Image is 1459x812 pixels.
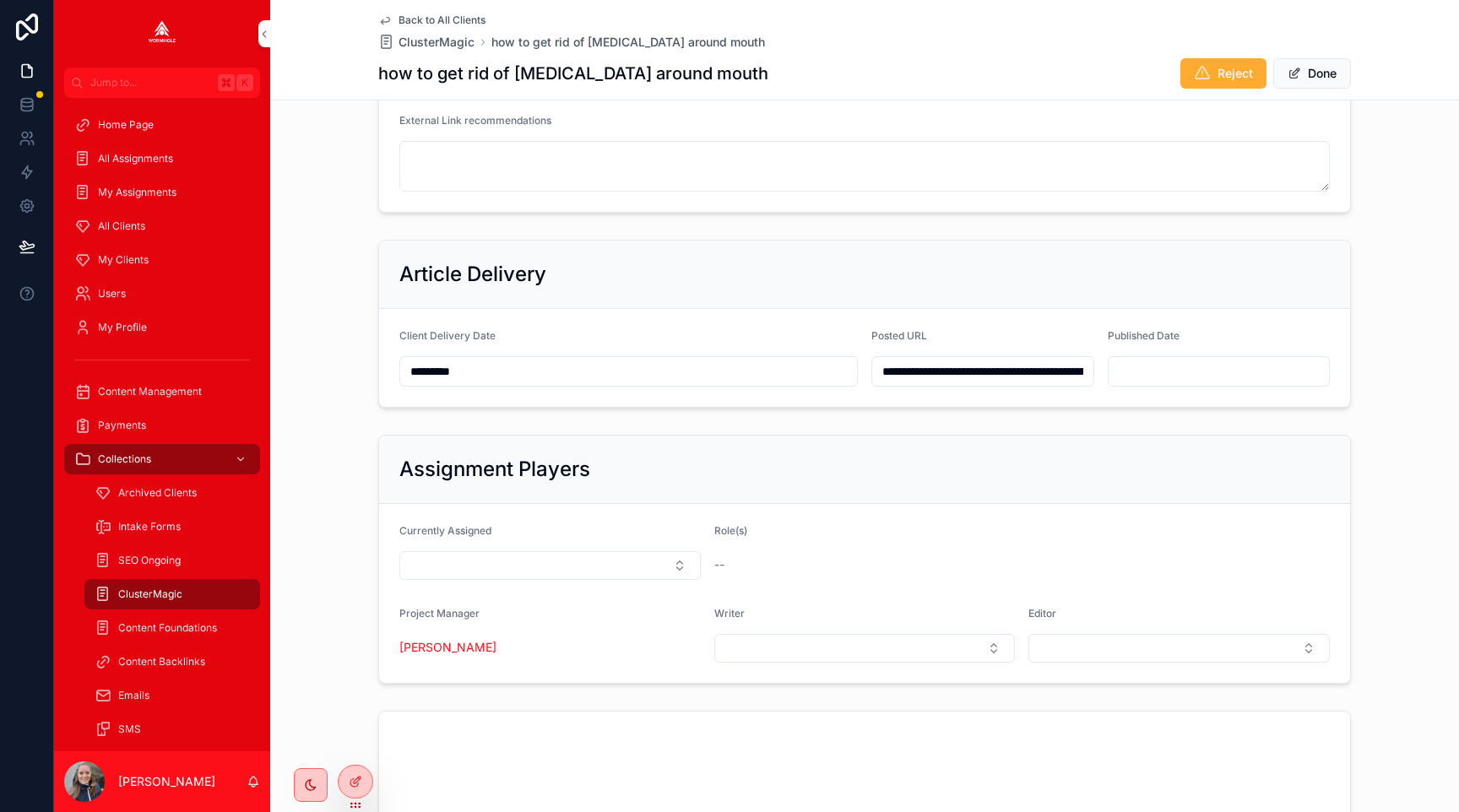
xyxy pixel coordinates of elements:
[399,34,475,51] span: ClusterMagic
[90,76,211,89] span: Jump to...
[118,486,197,500] span: Archived Clients
[118,587,182,601] span: ClusterMagic
[1218,65,1253,82] span: Reject
[118,520,181,533] span: Intake Forms
[64,444,260,474] a: Collections
[64,211,260,241] a: All Clients
[399,329,496,342] span: Client Delivery Date
[64,410,260,441] a: Payments
[399,551,701,580] button: Select Button
[238,76,252,89] span: K
[98,118,154,132] span: Home Page
[1273,58,1351,89] button: Done
[1028,634,1330,663] button: Select Button
[64,312,260,343] a: My Profile
[98,186,176,199] span: My Assignments
[84,613,260,643] a: Content Foundations
[378,34,475,51] a: ClusterMagic
[118,655,205,669] span: Content Backlinks
[64,376,260,407] a: Content Management
[84,478,260,508] a: Archived Clients
[84,579,260,609] a: ClusterMagic
[714,524,747,537] span: Role(s)
[118,773,215,790] p: [PERSON_NAME]
[1180,58,1266,89] button: Reject
[399,524,491,537] span: Currently Assigned
[378,14,485,27] a: Back to All Clients
[98,287,126,300] span: Users
[98,253,149,267] span: My Clients
[1108,329,1180,342] span: Published Date
[378,62,768,85] h1: how to get rid of [MEDICAL_DATA] around mouth
[1028,607,1056,620] span: Editor
[98,219,145,233] span: All Clients
[149,20,176,47] img: App logo
[98,321,147,334] span: My Profile
[118,689,149,702] span: Emails
[118,723,141,736] span: SMS
[714,607,745,620] span: Writer
[98,419,146,432] span: Payments
[84,680,260,711] a: Emails
[399,114,551,127] span: External Link recommendations
[399,261,546,288] h2: Article Delivery
[399,639,496,656] a: [PERSON_NAME]
[64,245,260,275] a: My Clients
[64,143,260,174] a: All Assignments
[64,110,260,140] a: Home Page
[118,621,217,635] span: Content Foundations
[491,34,765,51] a: how to get rid of [MEDICAL_DATA] around mouth
[871,329,927,342] span: Posted URL
[118,554,181,567] span: SEO Ongoing
[54,98,270,751] div: scrollable content
[98,452,151,466] span: Collections
[714,556,724,573] span: --
[98,152,173,165] span: All Assignments
[64,177,260,208] a: My Assignments
[399,456,590,483] h2: Assignment Players
[84,647,260,677] a: Content Backlinks
[98,385,202,398] span: Content Management
[84,545,260,576] a: SEO Ongoing
[64,68,260,98] button: Jump to...K
[399,14,485,27] span: Back to All Clients
[714,634,1016,663] button: Select Button
[84,714,260,744] a: SMS
[64,279,260,309] a: Users
[84,512,260,542] a: Intake Forms
[399,607,480,620] span: Project Manager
